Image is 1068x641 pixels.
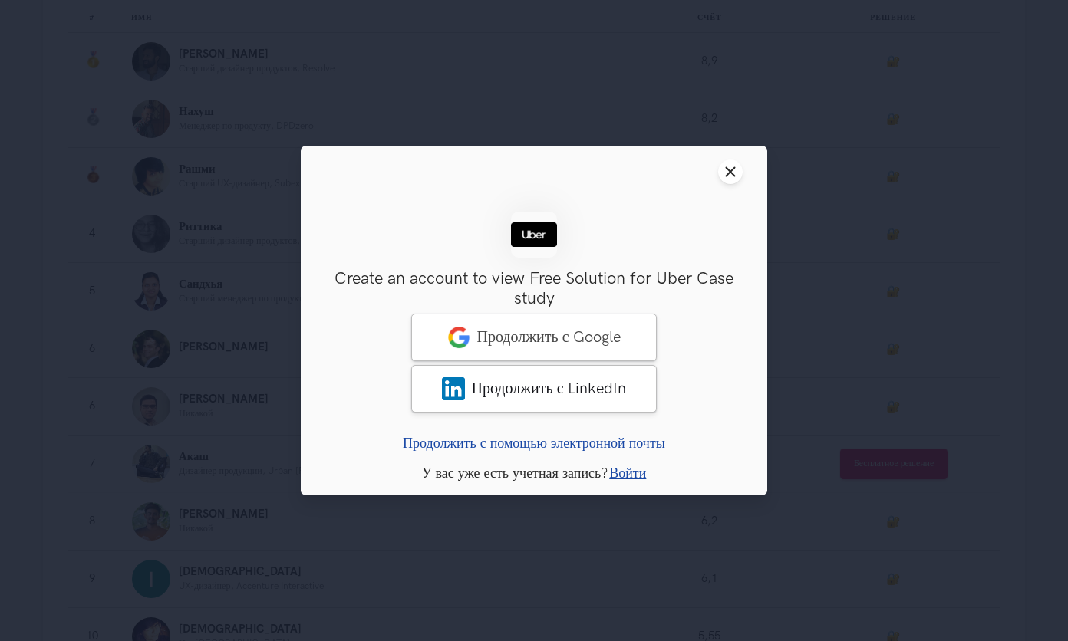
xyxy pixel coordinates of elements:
[403,436,665,452] a: Продолжить с помощью электронной почты
[471,380,625,398] span: Продолжить с LinkedIn
[609,465,646,482] a: Войти
[411,365,657,413] a: LinkedInПродолжить с LinkedIn
[447,326,470,349] img: Гугл
[422,465,608,482] span: У вас уже есть учетная запись?
[411,314,657,361] a: ГуглПродолжить с Google
[476,328,620,347] span: Продолжить с Google
[442,377,465,400] img: LinkedIn
[325,269,743,310] h3: Create an account to view Free Solution for Uber Case study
